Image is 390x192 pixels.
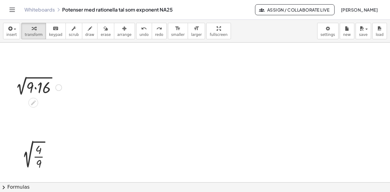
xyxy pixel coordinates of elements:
button: save [356,23,371,39]
button: transform [21,23,46,39]
span: fullscreen [210,33,227,37]
span: load [376,33,384,37]
span: scrub [69,33,79,37]
button: new [340,23,354,39]
span: Assign / Collaborate Live [260,7,329,12]
button: [PERSON_NAME] [336,4,383,15]
button: keyboardkeypad [46,23,66,39]
span: arrange [117,33,132,37]
button: Assign / Collaborate Live [255,4,335,15]
i: format_size [193,25,199,32]
span: save [359,33,367,37]
i: format_size [175,25,181,32]
button: undoundo [136,23,152,39]
span: draw [85,33,94,37]
button: format_sizelarger [188,23,205,39]
span: erase [101,33,111,37]
span: new [343,33,351,37]
i: keyboard [53,25,58,32]
div: Edit math [28,98,38,108]
span: [PERSON_NAME] [341,7,378,12]
span: redo [155,33,163,37]
i: redo [156,25,162,32]
span: smaller [171,33,185,37]
a: Whiteboards [24,7,55,13]
button: settings [317,23,339,39]
span: undo [140,33,149,37]
span: insert [6,33,17,37]
button: format_sizesmaller [168,23,188,39]
button: arrange [114,23,135,39]
button: redoredo [152,23,167,39]
span: larger [191,33,202,37]
button: erase [97,23,114,39]
span: transform [25,33,43,37]
button: fullscreen [206,23,231,39]
button: insert [3,23,20,39]
button: load [372,23,387,39]
button: Toggle navigation [7,5,17,15]
i: undo [141,25,147,32]
button: draw [82,23,98,39]
button: scrub [66,23,82,39]
span: settings [321,33,335,37]
span: keypad [49,33,62,37]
